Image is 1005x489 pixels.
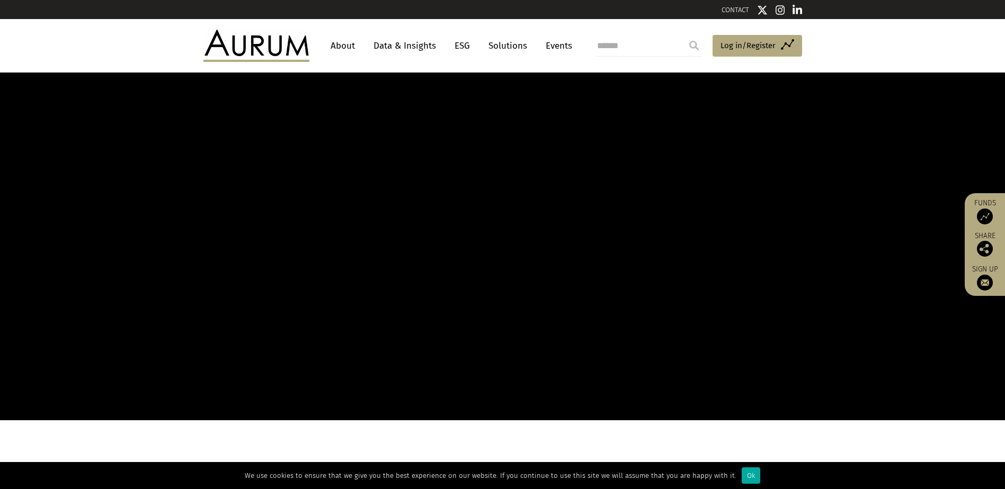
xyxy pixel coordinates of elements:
[203,30,309,61] img: Aurum
[793,5,802,15] img: Linkedin icon
[742,467,760,484] div: Ok
[970,265,1000,291] a: Sign up
[368,36,441,56] a: Data & Insights
[776,5,785,15] img: Instagram icon
[970,232,1000,257] div: Share
[325,36,360,56] a: About
[722,6,749,14] a: CONTACT
[713,35,802,57] a: Log in/Register
[449,36,475,56] a: ESG
[757,5,768,15] img: Twitter icon
[977,209,993,224] img: Access Funds
[977,275,993,291] img: Sign up to our newsletter
[540,36,572,56] a: Events
[683,35,705,56] input: Submit
[483,36,532,56] a: Solutions
[977,241,993,257] img: Share this post
[721,39,776,52] span: Log in/Register
[970,198,1000,224] a: Funds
